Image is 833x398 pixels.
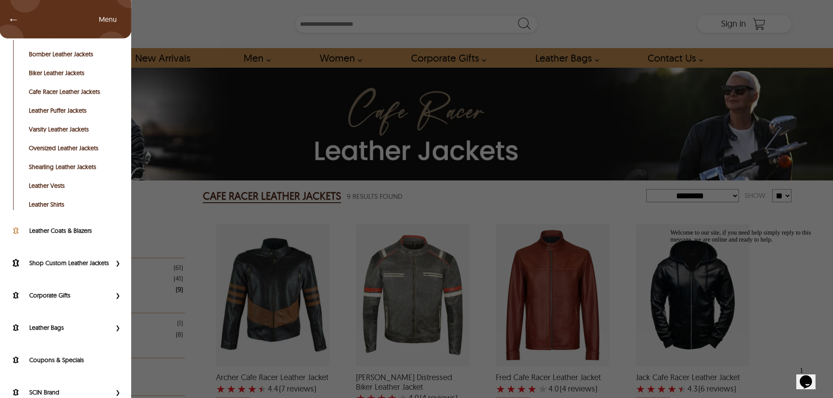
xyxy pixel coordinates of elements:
[29,323,111,332] label: Leather Bags
[9,258,111,268] a: Shop Custom Leather Jackets
[99,15,125,24] span: Left Menu Items
[29,200,117,209] a: Shop Leather Shirts
[29,87,117,96] a: Shop Cafe Racer Leather Jackets
[29,106,117,115] a: Shop Leather Puffer Jackets
[29,259,111,267] label: Shop Custom Leather Jackets
[9,387,111,398] a: SCIN Brand
[29,181,117,190] a: Leather Vests
[9,290,111,301] a: Shop Corporate Gifts
[3,3,144,17] span: Welcome to our site, if you need help simply reply to this message, we are online and ready to help.
[29,388,111,397] label: SCIN Brand
[29,291,111,300] label: Corporate Gifts
[29,144,117,152] a: Shop Oversized Leather Jackets
[3,3,161,17] div: Welcome to our site, if you need help simply reply to this message, we are online and ready to help.
[9,355,122,365] a: Coupons & Specials
[29,125,117,134] a: Shop Varsity Leather Jackets
[667,226,824,359] iframe: chat widget
[29,50,117,59] a: Bomber Leather Jackets
[29,226,122,235] label: Leather Coats & Blazers
[9,322,111,333] a: Shop Leather Bags
[29,163,117,171] a: Shop Shearling Leather Jackets
[29,69,117,77] a: Biker Leather Jackets
[29,356,122,364] label: Coupons & Specials
[9,225,122,236] a: Shop Leather Coats & Blazers
[796,363,824,389] iframe: chat widget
